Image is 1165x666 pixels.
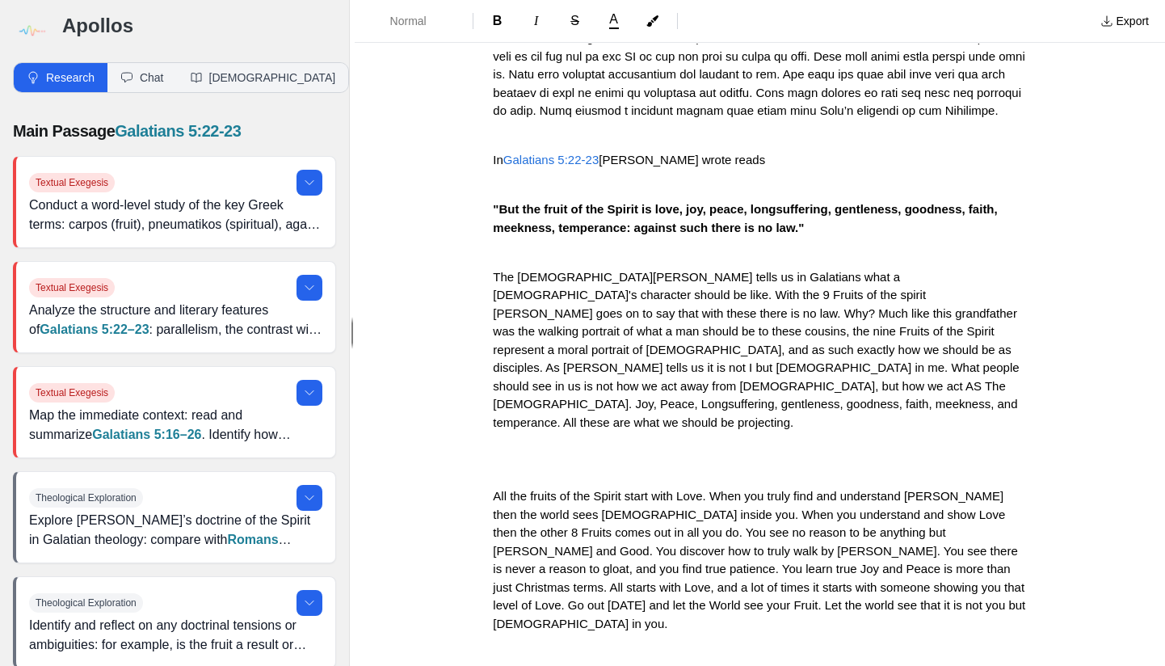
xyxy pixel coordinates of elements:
[29,278,115,297] span: Textual Exegesis
[493,14,503,27] span: B
[596,10,632,32] button: A
[480,8,515,34] button: Format Bold
[493,270,1023,429] span: The [DEMOGRAPHIC_DATA][PERSON_NAME] tells us in Galatians what a [DEMOGRAPHIC_DATA]'s character s...
[29,511,322,550] p: Explore [PERSON_NAME]’s doctrine of the Spirit in Galatian theology: compare with and . How does ...
[40,322,149,336] a: Galatians 5:22–23
[609,13,618,26] span: A
[1091,8,1159,34] button: Export
[493,489,1028,630] span: All the fruits of the Spirit start with Love. When you truly find and understand [PERSON_NAME] th...
[177,63,349,92] button: [DEMOGRAPHIC_DATA]
[29,616,322,655] p: Identify and reflect on any doctrinal tensions or ambiguities: for example, is the fruit a result...
[29,406,322,445] p: Map the immediate context: read and summarize . Identify how [PERSON_NAME] transitions from the f...
[493,202,1001,234] strong: "But the fruit of the Spirit is love, joy, peace, longsuffering, gentleness, goodness, faith, mee...
[29,301,322,339] p: Analyze the structure and literary features of : parallelism, the contrast with the works of the ...
[115,122,241,140] a: Galatians 5:22-23
[570,14,579,27] span: S
[92,428,201,441] a: Galatians 5:16–26
[62,13,336,39] h3: Apollos
[107,63,177,92] button: Chat
[361,6,466,36] button: Formatting Options
[557,8,593,34] button: Format Strikethrough
[13,13,49,49] img: logo
[13,119,336,143] p: Main Passage
[29,593,143,613] span: Theological Exploration
[29,196,322,234] p: Conduct a word‐level study of the key Greek terms: carpos (fruit), pneumatikos (spiritual), agape...
[493,153,503,166] span: In
[519,8,554,34] button: Format Italics
[390,13,447,29] span: Normal
[29,383,115,403] span: Textual Exegesis
[29,488,143,508] span: Theological Exploration
[534,14,538,27] span: I
[29,173,115,192] span: Textual Exegesis
[503,153,599,166] a: Galatians 5:22-23
[599,153,765,166] span: [PERSON_NAME] wrote reads
[14,63,107,92] button: Research
[1084,585,1146,647] iframe: Drift Widget Chat Controller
